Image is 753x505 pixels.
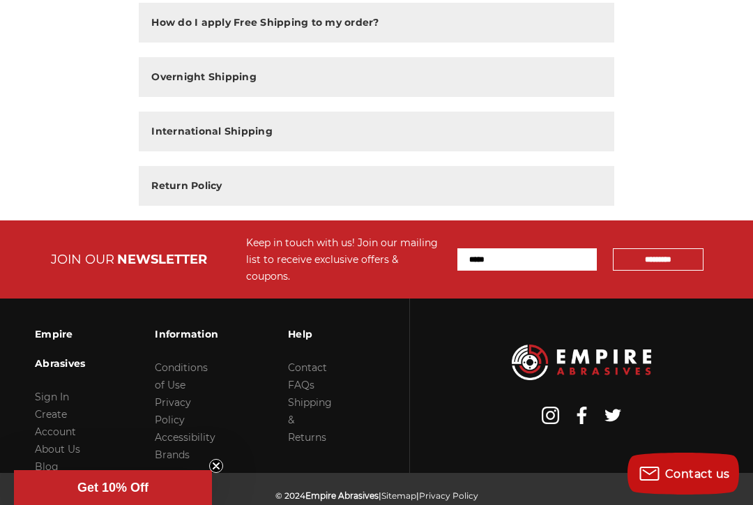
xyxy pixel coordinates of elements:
[35,443,80,455] a: About Us
[155,319,218,349] h3: Information
[155,361,208,391] a: Conditions of Use
[151,15,379,30] h2: How do I apply Free Shipping to my order?
[381,490,416,501] a: Sitemap
[151,70,257,84] h2: Overnight Shipping
[627,453,739,495] button: Contact us
[305,490,379,501] span: Empire Abrasives
[35,319,85,378] h3: Empire Abrasives
[139,57,614,97] button: Overnight Shipping
[139,3,614,43] button: How do I apply Free Shipping to my order?
[419,490,478,501] a: Privacy Policy
[77,481,149,495] span: Get 10% Off
[209,459,223,473] button: Close teaser
[35,460,59,473] a: Blog
[139,112,614,151] button: International Shipping
[51,252,114,267] span: JOIN OUR
[155,431,215,444] a: Accessibility
[151,124,273,139] h2: International Shipping
[288,319,332,349] h3: Help
[288,396,332,444] a: Shipping & Returns
[35,408,76,438] a: Create Account
[155,396,191,426] a: Privacy Policy
[288,379,314,391] a: FAQs
[246,234,443,285] div: Keep in touch with us! Join our mailing list to receive exclusive offers & coupons.
[151,179,222,193] h2: Return Policy
[275,487,478,504] p: © 2024 | |
[288,361,327,374] a: Contact
[512,345,651,380] img: Empire Abrasives Logo Image
[665,467,730,481] span: Contact us
[14,470,212,505] div: Get 10% OffClose teaser
[35,391,69,403] a: Sign In
[155,449,190,461] a: Brands
[139,166,614,206] button: Return Policy
[117,252,207,267] span: NEWSLETTER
